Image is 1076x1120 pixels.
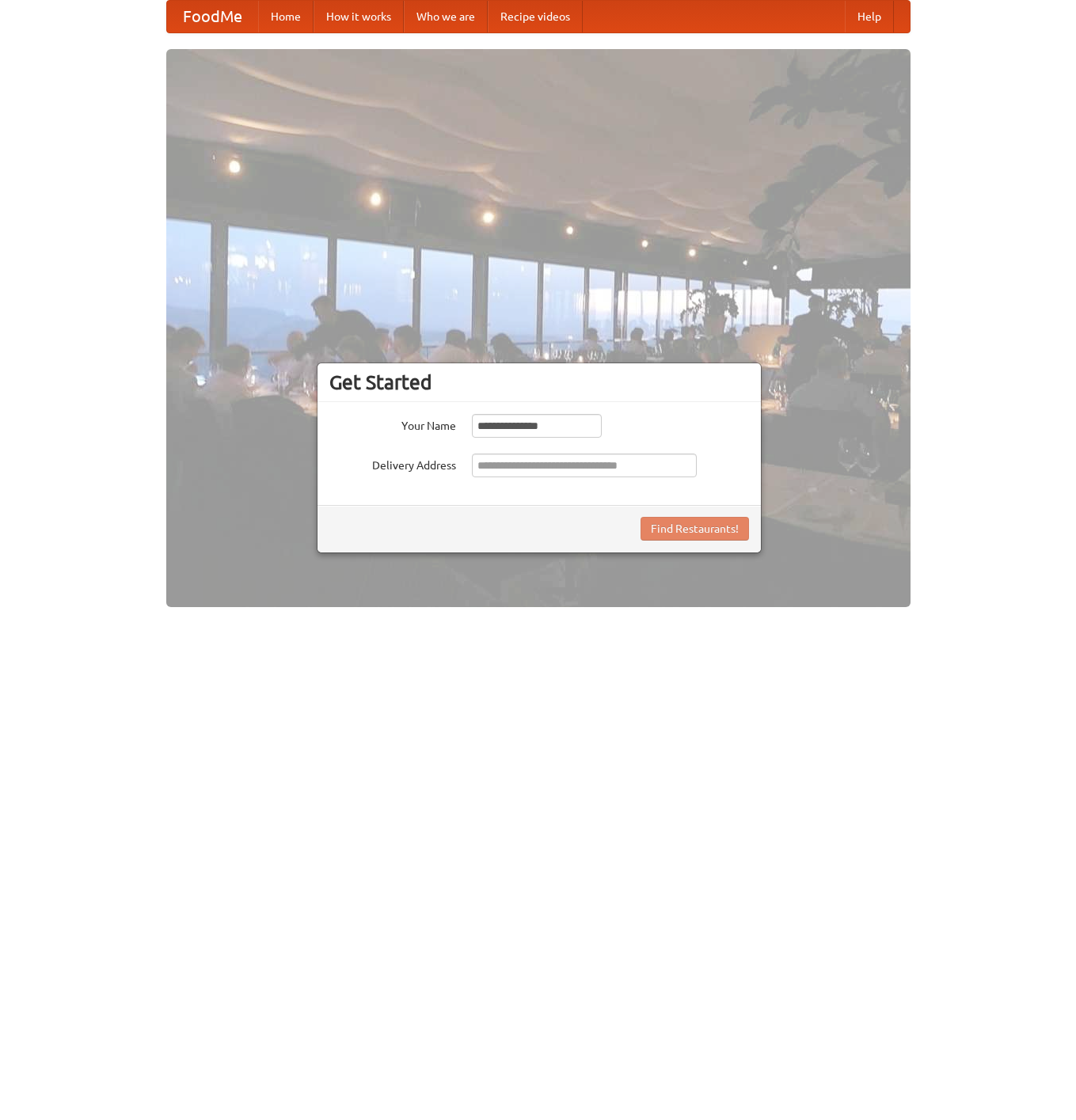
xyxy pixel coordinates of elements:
[167,1,258,32] a: FoodMe
[329,370,749,394] h3: Get Started
[641,517,749,541] button: Find Restaurants!
[488,1,583,32] a: Recipe videos
[404,1,488,32] a: Who we are
[329,414,456,434] label: Your Name
[314,1,404,32] a: How it works
[329,454,456,473] label: Delivery Address
[258,1,314,32] a: Home
[845,1,894,32] a: Help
